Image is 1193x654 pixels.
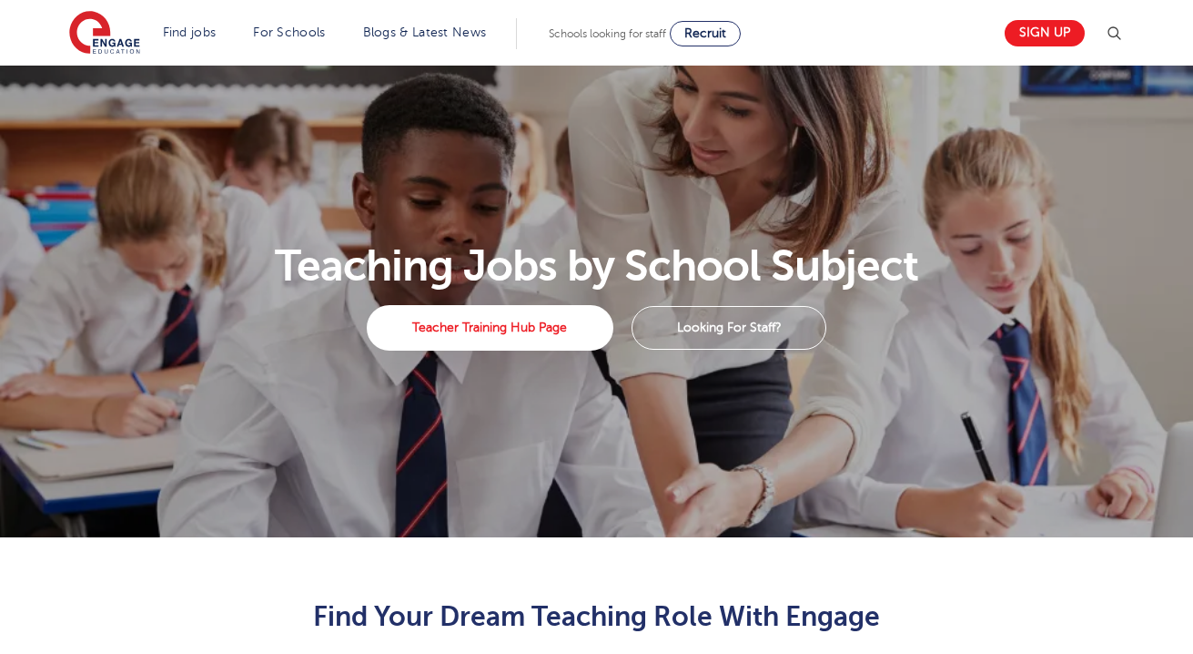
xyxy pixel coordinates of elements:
[58,244,1135,288] h1: Teaching Jobs by School Subject
[670,21,741,46] a: Recruit
[253,26,325,39] a: For Schools
[549,27,666,40] span: Schools looking for staff
[632,306,826,350] a: Looking For Staff?
[69,11,140,56] img: Engage Education
[163,26,217,39] a: Find jobs
[367,305,613,351] a: Teacher Training Hub Page
[684,26,726,40] span: Recruit
[150,601,1043,632] h2: Find Your Dream Teaching Role With Engage
[363,26,487,39] a: Blogs & Latest News
[1005,20,1085,46] a: Sign up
